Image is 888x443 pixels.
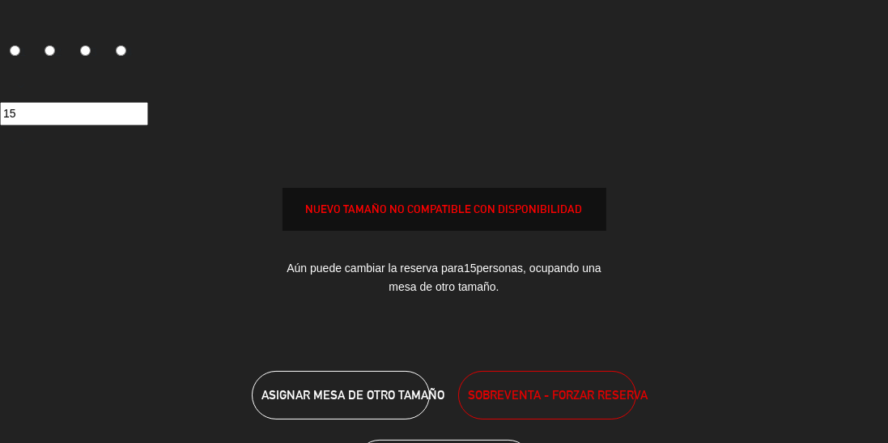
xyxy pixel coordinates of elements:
button: ASIGNAR MESA DE OTRO TAMAÑO [252,371,429,420]
div: Aún puede cambiar la reserva para personas, ocupando una mesa de otro tamaño. [283,247,606,309]
input: 2 [45,45,55,56]
span: SOBREVENTA - FORZAR RESERVA [468,385,648,404]
span: 15 [464,262,477,275]
div: NUEVO TAMAÑO NO COMPATIBLE CON DISPONIBILIDAD [283,200,605,219]
label: 2 [36,39,71,66]
label: 3 [71,39,107,66]
input: 4 [116,45,126,56]
button: SOBREVENTA - FORZAR RESERVA [458,371,635,420]
span: ASIGNAR MESA DE OTRO TAMAÑO [261,388,444,402]
input: 3 [80,45,91,56]
label: 4 [106,39,142,66]
input: 1 [10,45,20,56]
